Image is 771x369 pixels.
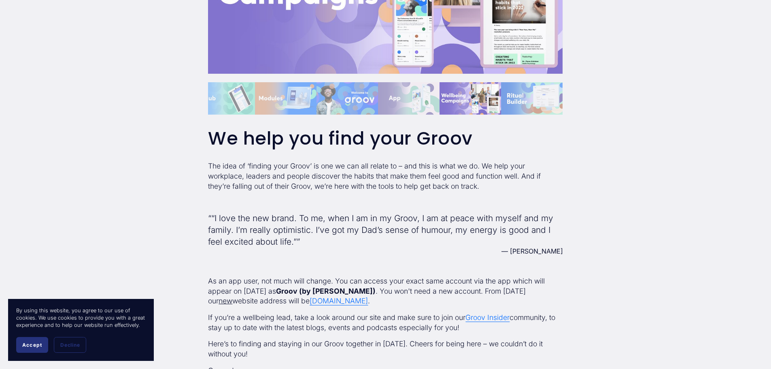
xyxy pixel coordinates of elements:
[219,296,232,305] span: new
[16,337,48,353] button: Accept
[208,161,563,191] p: The idea of ‘finding your Groov’ is one we can all relate to – and this is what we do. We help yo...
[501,82,563,115] img: Slide 7
[208,128,563,149] h2: We help you find your Groov
[208,313,563,333] p: If you’re a wellbeing lead, take a look around our site and make sure to join our community, to s...
[54,337,86,353] button: Decline
[208,247,563,255] figcaption: — [PERSON_NAME]
[208,276,563,306] p: As an app user, not much will change. You can access your exact same account via the app which wi...
[22,342,42,348] span: Accept
[60,342,80,348] span: Decline
[208,339,563,359] p: Here’s to finding and staying in our Groov together in [DATE]. Cheers for being here – we couldn’...
[16,307,146,329] p: By using this website, you agree to our use of cookies. We use cookies to provide you with a grea...
[310,296,368,305] a: [DOMAIN_NAME]
[440,82,501,115] img: Slide 6
[255,82,316,115] img: Slide 3
[193,82,255,115] img: Slide 2
[316,82,378,115] img: Slide 4
[297,237,300,247] span: ”
[8,299,154,361] section: Cookie banner
[276,287,376,295] strong: Groov (by [PERSON_NAME])
[378,82,440,115] img: Slide 5
[465,313,510,322] a: Groov Insider
[208,213,211,223] span: “
[208,212,563,247] blockquote: “I love the new brand. To me, when I am in my Groov, I am at peace with myself and my family. I’m...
